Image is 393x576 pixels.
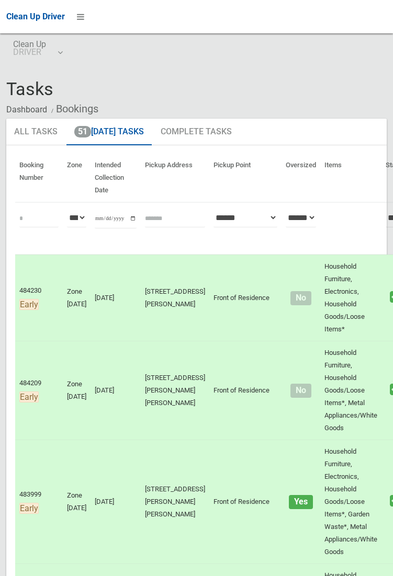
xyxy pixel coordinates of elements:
span: No [290,291,311,305]
td: [DATE] [91,341,141,440]
a: Dashboard [6,105,47,114]
span: Early [19,391,39,402]
th: Pickup Address [141,154,209,202]
span: Clean Up [13,40,62,56]
th: Items [320,154,381,202]
h4: Normal sized [286,294,316,303]
td: [STREET_ADDRESS][PERSON_NAME] [141,255,209,341]
td: 484209 [15,341,63,440]
th: Intended Collection Date [91,154,141,202]
td: 484230 [15,255,63,341]
span: Tasks [6,78,53,99]
td: Household Furniture, Electronics, Household Goods/Loose Items*, Garden Waste*, Metal Appliances/W... [320,440,381,564]
span: Early [19,503,39,514]
td: [DATE] [91,440,141,564]
th: Pickup Point [209,154,282,202]
td: Zone [DATE] [63,341,91,440]
td: Front of Residence [209,440,282,564]
td: [DATE] [91,255,141,341]
th: Zone [63,154,91,202]
span: Early [19,299,39,310]
td: Household Furniture, Electronics, Household Goods/Loose Items* [320,255,381,341]
a: All Tasks [6,119,65,146]
li: Bookings [49,99,98,119]
small: DRIVER [13,48,46,56]
th: Booking Number [15,154,63,202]
a: 51[DATE] Tasks [66,119,152,146]
td: Household Furniture, Household Goods/Loose Items*, Metal Appliances/White Goods [320,341,381,440]
span: No [290,384,311,398]
h4: Normal sized [286,386,316,395]
td: Front of Residence [209,255,282,341]
span: 51 [74,126,91,137]
td: 483999 [15,440,63,564]
span: Yes [289,495,312,509]
span: Clean Up Driver [6,11,65,21]
td: Zone [DATE] [63,255,91,341]
a: Complete Tasks [153,119,240,146]
th: Oversized [282,154,320,202]
td: Zone [DATE] [63,440,91,564]
td: Front of Residence [209,341,282,440]
a: Clean UpDRIVER [6,33,69,67]
td: [STREET_ADDRESS][PERSON_NAME][PERSON_NAME] [141,440,209,564]
a: Clean Up Driver [6,9,65,25]
td: [STREET_ADDRESS][PERSON_NAME][PERSON_NAME] [141,341,209,440]
h4: Oversized [286,498,316,506]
